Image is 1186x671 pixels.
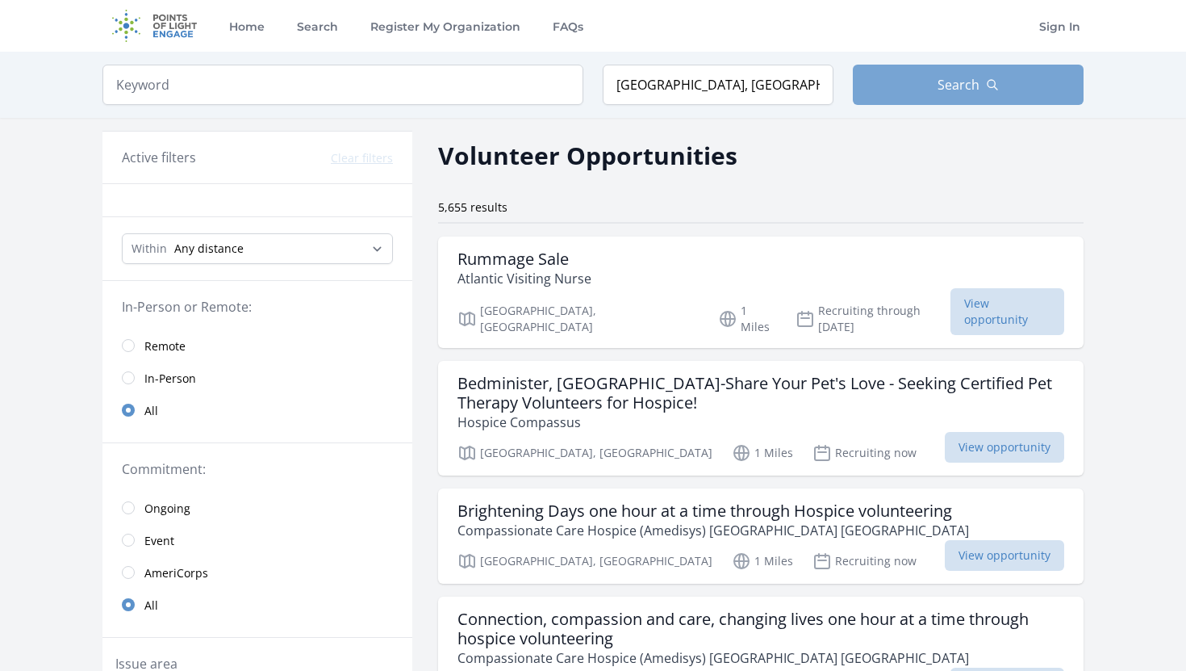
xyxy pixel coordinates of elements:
[718,303,776,335] p: 1 Miles
[438,199,507,215] span: 5,655 results
[102,492,412,524] a: Ongoing
[732,551,793,571] p: 1 Miles
[122,233,393,264] select: Search Radius
[438,137,737,174] h2: Volunteer Opportunities
[122,459,393,479] legend: Commitment:
[457,521,969,540] p: Compassionate Care Hospice (Amedisys) [GEOGRAPHIC_DATA] [GEOGRAPHIC_DATA]
[438,489,1084,584] a: Brightening Days one hour at a time through Hospice volunteering Compassionate Care Hospice (Amed...
[102,362,412,394] a: In-Person
[102,556,412,589] a: AmeriCorps
[945,540,1064,571] span: View opportunity
[457,269,591,288] p: Atlantic Visiting Nurse
[457,303,699,335] p: [GEOGRAPHIC_DATA], [GEOGRAPHIC_DATA]
[457,551,712,571] p: [GEOGRAPHIC_DATA], [GEOGRAPHIC_DATA]
[945,432,1064,463] span: View opportunity
[144,371,196,387] span: In-Person
[457,443,712,463] p: [GEOGRAPHIC_DATA], [GEOGRAPHIC_DATA]
[457,648,1064,668] p: Compassionate Care Hospice (Amedisys) [GEOGRAPHIC_DATA] [GEOGRAPHIC_DATA]
[102,589,412,621] a: All
[732,443,793,463] p: 1 Miles
[438,237,1084,348] a: Rummage Sale Atlantic Visiting Nurse [GEOGRAPHIC_DATA], [GEOGRAPHIC_DATA] 1 Miles Recruiting thro...
[122,297,393,317] legend: In-Person or Remote:
[457,413,1064,432] p: Hospice Compassus
[122,148,196,167] h3: Active filters
[144,501,190,517] span: Ongoing
[144,598,158,614] span: All
[144,533,174,549] span: Event
[331,150,393,166] button: Clear filters
[102,329,412,362] a: Remote
[144,338,186,354] span: Remote
[457,501,969,521] h3: Brightening Days one hour at a time through Hospice volunteering
[853,65,1084,105] button: Search
[938,75,979,94] span: Search
[102,524,412,556] a: Event
[457,250,591,269] h3: Rummage Sale
[144,403,158,419] span: All
[603,65,833,105] input: Location
[102,394,412,426] a: All
[457,610,1064,648] h3: Connection, compassion and care, changing lives one hour at a time through hospice volunteering
[457,374,1064,413] h3: Bedminister, [GEOGRAPHIC_DATA]-Share Your Pet's Love - Seeking Certified Pet Therapy Volunteers f...
[796,303,951,335] p: Recruiting through [DATE]
[102,65,583,105] input: Keyword
[950,288,1064,335] span: View opportunity
[438,361,1084,476] a: Bedminister, [GEOGRAPHIC_DATA]-Share Your Pet's Love - Seeking Certified Pet Therapy Volunteers f...
[144,565,208,581] span: AmeriCorps
[812,443,917,463] p: Recruiting now
[812,551,917,571] p: Recruiting now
